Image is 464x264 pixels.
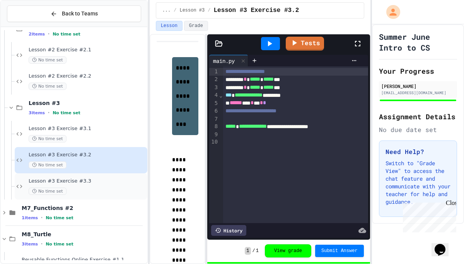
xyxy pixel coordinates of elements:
div: 7 [209,115,219,123]
span: Lesson #2 Exercise #2.2 [29,73,146,80]
span: No time set [29,188,67,195]
span: No time set [29,56,67,64]
h1: Summer June Intro to CS [379,31,457,53]
span: 3 items [29,110,45,115]
div: 3 [209,84,219,91]
div: History [211,225,246,236]
span: • [41,241,43,247]
button: Lesson [156,21,183,31]
span: Fold line [219,92,223,98]
button: Back to Teams [7,5,141,22]
div: Chat with us now!Close [3,3,53,49]
span: Lesson #3 [179,7,205,14]
div: No due date set [379,125,457,134]
span: No time set [29,161,67,169]
iframe: chat widget [400,200,456,232]
span: No time set [46,242,73,247]
span: / [208,7,210,14]
div: 8 [209,123,219,130]
span: ... [162,7,171,14]
span: • [48,110,49,116]
span: Lesson #3 Exercise #3.1 [29,125,146,132]
div: main.py [209,55,248,66]
span: 1 [245,247,251,255]
div: 4 [209,91,219,99]
span: 2 items [29,32,45,37]
span: No time set [53,32,80,37]
span: Submit Answer [321,248,358,254]
p: Switch to "Grade View" to access the chat feature and communicate with your teacher for help and ... [386,159,450,206]
div: 9 [209,131,219,139]
div: My Account [378,3,402,21]
span: 3 items [22,242,38,247]
span: Lesson #3 Exercise #3.2 [29,152,146,158]
button: View grade [265,244,311,257]
div: 1 [209,68,219,76]
span: / [174,7,176,14]
iframe: chat widget [432,233,456,256]
span: 1 [256,248,259,254]
div: 6 [209,107,219,115]
span: Back to Teams [62,10,98,18]
div: [PERSON_NAME] [381,83,455,90]
button: Submit Answer [315,245,364,257]
span: Lesson #3 Exercise #3.2 [213,6,299,15]
h2: Your Progress [379,66,457,76]
span: Lesson #3 Exercise #3.3 [29,178,146,184]
span: No time set [46,215,73,220]
span: M8_Turtle [22,231,146,238]
span: • [41,215,43,221]
div: [EMAIL_ADDRESS][DOMAIN_NAME] [381,90,455,96]
h2: Assignment Details [379,111,457,122]
span: M7_Functions #2 [22,205,146,212]
span: / [252,248,255,254]
div: 2 [209,76,219,83]
span: • [48,31,49,37]
h3: Need Help? [386,147,450,156]
a: Tests [286,37,324,51]
div: 5 [209,100,219,107]
div: main.py [209,57,239,65]
button: Grade [184,21,208,31]
div: 10 [209,138,219,146]
span: No time set [53,110,80,115]
span: Lesson #3 [29,100,146,107]
span: No time set [29,83,67,90]
span: No time set [29,135,67,142]
span: Lesson #2 Exercise #2.1 [29,47,146,53]
span: 1 items [22,215,38,220]
span: Reusable Functions Online Exercise #1.1 [22,257,146,263]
